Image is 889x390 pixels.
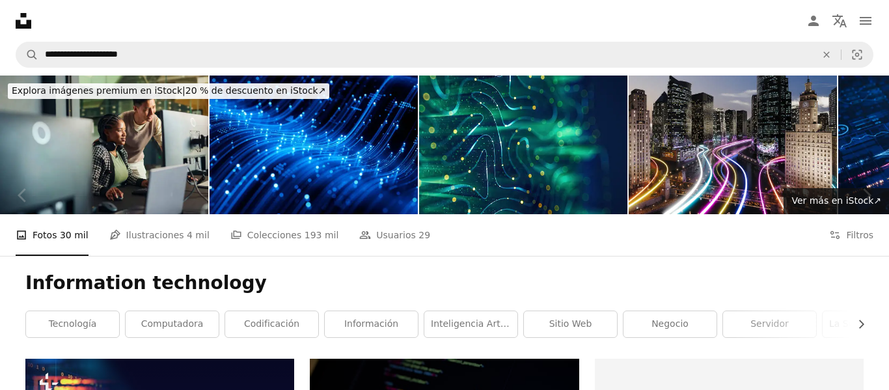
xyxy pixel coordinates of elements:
img: Fondo de tecnología con líneas fluidas y partículas de luz [419,76,627,214]
button: Idioma [827,8,853,34]
span: 29 [418,228,430,242]
a: servidor [723,311,816,337]
button: desplazar lista a la derecha [849,311,864,337]
span: 193 mil [305,228,339,242]
button: Buscar en Unsplash [16,42,38,67]
button: Menú [853,8,879,34]
a: tecnología [26,311,119,337]
a: sitio web [524,311,617,337]
h1: Information technology [25,272,864,295]
span: Ver más en iStock ↗ [791,195,881,206]
button: Filtros [829,214,873,256]
button: Borrar [812,42,841,67]
a: Ver más en iStock↗ [784,188,889,214]
a: inteligencia artificial [424,311,517,337]
a: Siguiente [843,133,889,258]
span: 4 mil [187,228,210,242]
span: Explora imágenes premium en iStock | [12,85,185,96]
a: información [325,311,418,337]
img: Olas de concepto de información digital - Fondo de flujo de datos. Ilustración 3D [210,76,418,214]
a: codificación [225,311,318,337]
img: Ciudad inteligente con estelas de luz brillantes [629,76,837,214]
a: Inicio — Unsplash [16,13,31,29]
a: Iniciar sesión / Registrarse [800,8,827,34]
form: Encuentra imágenes en todo el sitio [16,42,873,68]
a: Usuarios 29 [359,214,430,256]
a: Ilustraciones 4 mil [109,214,210,256]
a: Colecciones 193 mil [230,214,339,256]
a: computadora [126,311,219,337]
a: negocio [623,311,717,337]
span: 20 % de descuento en iStock ↗ [12,85,325,96]
button: Búsqueda visual [841,42,873,67]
